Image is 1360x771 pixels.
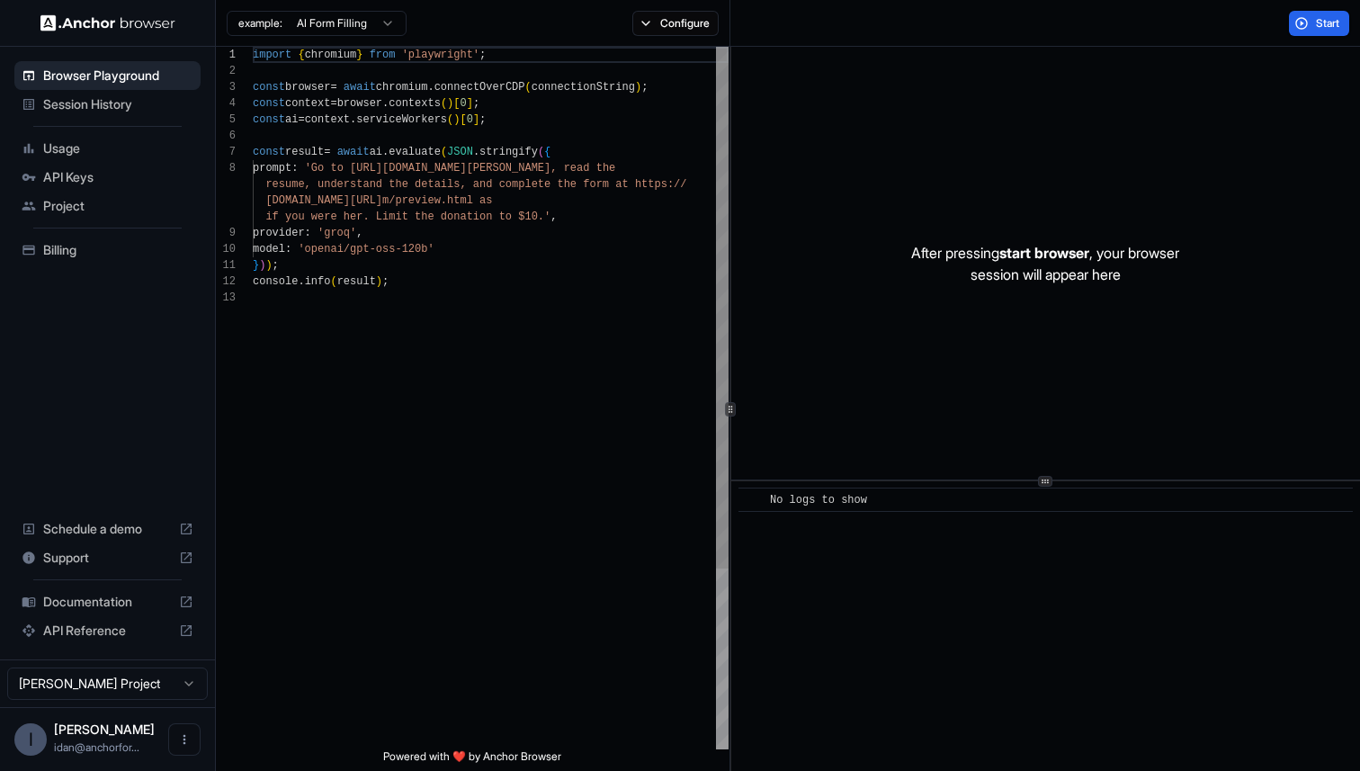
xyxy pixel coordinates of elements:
[337,275,376,288] span: result
[356,227,362,239] span: ,
[43,67,193,85] span: Browser Playground
[43,549,172,567] span: Support
[14,192,201,220] div: Project
[770,494,867,507] span: No logs to show
[43,520,172,538] span: Schedule a demo
[14,90,201,119] div: Session History
[382,146,389,158] span: .
[356,49,362,61] span: }
[376,275,382,288] span: )
[54,722,155,737] span: Idan Raman
[453,113,460,126] span: )
[318,227,356,239] span: 'groq'
[532,81,635,94] span: connectionString
[577,162,615,175] span: ad the
[43,593,172,611] span: Documentation
[14,616,201,645] div: API Reference
[305,227,311,239] span: :
[43,241,193,259] span: Billing
[447,113,453,126] span: (
[479,146,538,158] span: stringify
[216,79,236,95] div: 3
[54,740,139,754] span: idan@anchorforge.io
[216,47,236,63] div: 1
[337,146,370,158] span: await
[216,144,236,160] div: 7
[747,491,756,509] span: ​
[550,211,557,223] span: ,
[216,112,236,128] div: 5
[14,587,201,616] div: Documentation
[467,97,473,110] span: ]
[324,146,330,158] span: =
[473,97,479,110] span: ;
[589,178,686,191] span: orm at https://
[350,113,356,126] span: .
[538,146,544,158] span: (
[14,236,201,264] div: Billing
[305,275,331,288] span: info
[460,113,466,126] span: [
[265,259,272,272] span: )
[330,275,336,288] span: (
[253,227,305,239] span: provider
[285,97,330,110] span: context
[632,11,720,36] button: Configure
[389,97,441,110] span: contexts
[285,81,330,94] span: browser
[911,242,1179,285] p: After pressing , your browser session will appear here
[479,113,486,126] span: ;
[285,243,291,256] span: :
[43,168,193,186] span: API Keys
[253,259,259,272] span: }
[641,81,648,94] span: ;
[291,162,298,175] span: :
[305,162,577,175] span: 'Go to [URL][DOMAIN_NAME][PERSON_NAME], re
[253,243,285,256] span: model
[635,81,641,94] span: )
[43,95,193,113] span: Session History
[238,16,282,31] span: example:
[382,275,389,288] span: ;
[330,81,336,94] span: =
[14,61,201,90] div: Browser Playground
[216,273,236,290] div: 12
[441,97,447,110] span: (
[40,14,175,31] img: Anchor Logo
[402,49,479,61] span: 'playwright'
[525,81,532,94] span: (
[253,81,285,94] span: const
[168,723,201,756] button: Open menu
[1316,16,1341,31] span: Start
[479,49,486,61] span: ;
[14,163,201,192] div: API Keys
[14,543,201,572] div: Support
[14,134,201,163] div: Usage
[285,146,324,158] span: result
[253,146,285,158] span: const
[544,146,550,158] span: {
[216,257,236,273] div: 11
[265,178,589,191] span: resume, understand the details, and complete the f
[999,244,1089,262] span: start browser
[473,146,479,158] span: .
[253,113,285,126] span: const
[43,139,193,157] span: Usage
[216,128,236,144] div: 6
[383,749,561,771] span: Powered with ❤️ by Anchor Browser
[43,622,172,640] span: API Reference
[467,113,473,126] span: 0
[253,162,291,175] span: prompt
[298,113,304,126] span: =
[382,97,389,110] span: .
[265,194,382,207] span: [DOMAIN_NAME][URL]
[370,49,396,61] span: from
[216,241,236,257] div: 10
[447,146,473,158] span: JSON
[43,197,193,215] span: Project
[376,81,428,94] span: chromium
[216,225,236,241] div: 9
[473,113,479,126] span: ]
[265,211,550,223] span: if you were her. Limit the donation to $10.'
[298,243,434,256] span: 'openai/gpt-oss-120b'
